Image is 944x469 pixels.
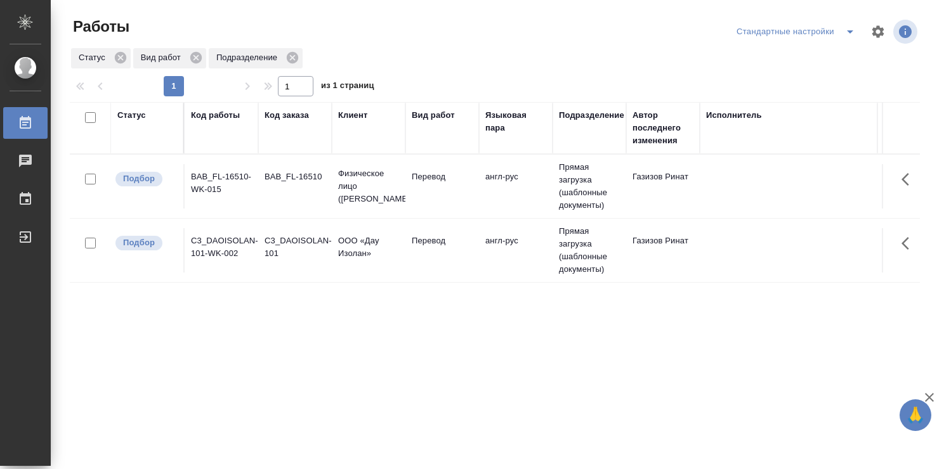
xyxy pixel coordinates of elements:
[185,164,258,209] td: BAB_FL-16510-WK-015
[706,109,762,122] div: Исполнитель
[485,109,546,134] div: Языковая пара
[479,228,553,273] td: англ-рус
[626,228,700,273] td: Газизов Ринат
[265,109,309,122] div: Код заказа
[894,228,924,259] button: Здесь прячутся важные кнопки
[70,16,129,37] span: Работы
[338,234,399,260] p: ООО «Дау Изолан»
[191,109,240,122] div: Код работы
[905,402,926,428] span: 🙏
[412,170,473,183] p: Перевод
[412,234,473,247] p: Перевод
[79,51,110,64] p: Статус
[559,109,624,122] div: Подразделение
[117,109,146,122] div: Статус
[553,155,626,218] td: Прямая загрузка (шаблонные документы)
[894,164,924,195] button: Здесь прячутся важные кнопки
[265,234,325,260] div: C3_DAOISOLAN-101
[893,20,920,44] span: Посмотреть информацию
[114,234,177,252] div: Можно подбирать исполнителей
[265,170,325,183] div: BAB_FL-16510
[185,228,258,273] td: C3_DAOISOLAN-101-WK-002
[209,48,303,68] div: Подразделение
[863,16,893,47] span: Настроить таблицу
[338,109,367,122] div: Клиент
[141,51,185,64] p: Вид работ
[633,109,693,147] div: Автор последнего изменения
[479,164,553,209] td: англ-рус
[123,236,155,249] p: Подбор
[133,48,206,68] div: Вид работ
[114,170,177,188] div: Можно подбирать исполнителей
[71,48,131,68] div: Статус
[900,399,931,431] button: 🙏
[123,172,155,185] p: Подбор
[626,164,700,209] td: Газизов Ринат
[733,22,863,42] div: split button
[321,78,374,96] span: из 1 страниц
[338,167,399,205] p: Физическое лицо ([PERSON_NAME])
[553,219,626,282] td: Прямая загрузка (шаблонные документы)
[216,51,282,64] p: Подразделение
[412,109,455,122] div: Вид работ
